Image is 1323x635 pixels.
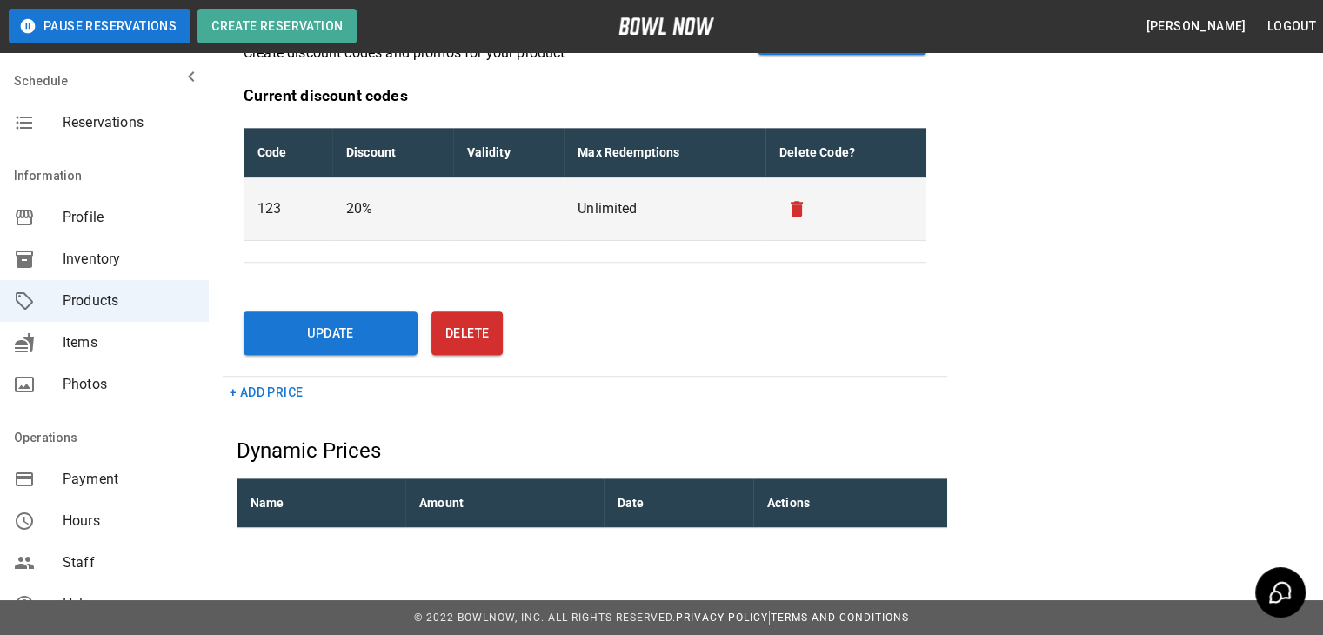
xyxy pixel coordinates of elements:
[564,128,765,177] th: Max Redemptions
[9,9,190,43] button: Pause Reservations
[223,377,310,409] button: + Add Price
[63,552,195,573] span: Staff
[63,291,195,311] span: Products
[578,198,752,219] p: Unlimited
[332,128,453,177] th: Discount
[237,478,947,528] table: sticky table
[405,478,604,528] th: Amount
[63,469,195,490] span: Payment
[414,612,676,624] span: © 2022 BowlNow, Inc. All Rights Reserved.
[676,612,768,624] a: Privacy Policy
[1260,10,1323,43] button: Logout
[63,207,195,228] span: Profile
[257,198,318,219] p: 123
[63,332,195,353] span: Items
[453,128,565,177] th: Validity
[771,612,909,624] a: Terms and Conditions
[244,128,926,241] table: sticky table
[63,374,195,395] span: Photos
[244,84,926,107] p: Current discount codes
[765,128,926,177] th: Delete Code?
[63,249,195,270] span: Inventory
[753,478,947,528] th: Actions
[244,43,565,63] p: Create discount codes and promos for your product
[63,594,195,615] span: Help
[244,128,332,177] th: Code
[63,112,195,133] span: Reservations
[618,17,714,35] img: logo
[197,9,357,43] button: Create Reservation
[1139,10,1253,43] button: [PERSON_NAME]
[237,437,947,465] h5: Dynamic Prices
[431,311,503,355] button: Delete
[604,478,753,528] th: Date
[779,191,814,226] button: remove
[244,311,418,355] button: Update
[237,478,405,528] th: Name
[63,511,195,531] span: Hours
[346,198,439,219] p: 20 %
